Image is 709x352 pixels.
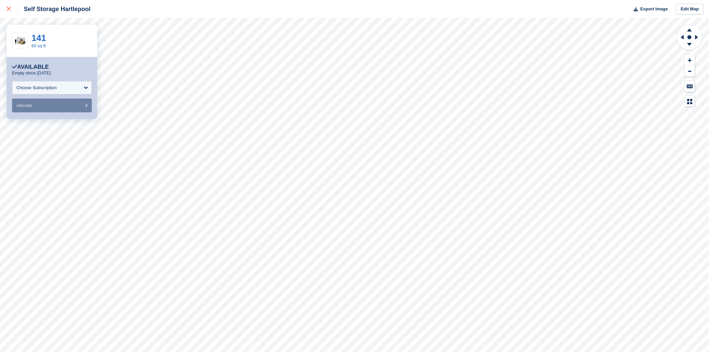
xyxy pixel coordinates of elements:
div: Choose Subscription [16,84,57,91]
a: Edit Map [676,4,704,15]
span: Allocate [16,103,32,108]
div: Self Storage Hartlepool [18,5,90,13]
a: 60 sq ft [31,43,46,48]
div: Available [12,64,49,70]
p: Empty since [DATE] [12,70,51,76]
button: Allocate [12,99,92,112]
button: Export Image [630,4,668,15]
button: Keyboard Shortcuts [685,81,695,92]
button: Map Legend [685,96,695,107]
a: 141 [31,33,46,43]
img: 50-sqft-unit.jpg [12,35,28,47]
button: Zoom Out [685,66,695,77]
button: Zoom In [685,55,695,66]
span: Export Image [640,6,668,12]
